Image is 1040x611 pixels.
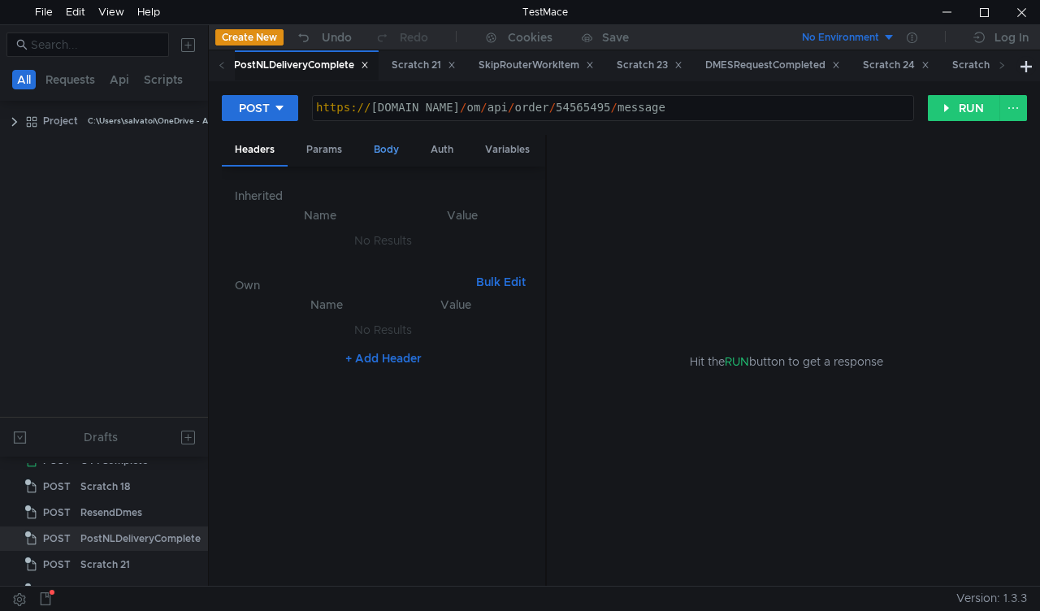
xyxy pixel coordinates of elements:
[354,323,412,337] nz-embed-empty: No Results
[690,353,883,370] span: Hit the button to get a response
[508,28,552,47] div: Cookies
[41,70,100,89] button: Requests
[952,57,1018,74] div: Scratch 25
[239,99,270,117] div: POST
[31,36,159,54] input: Search...
[361,135,412,165] div: Body
[418,135,466,165] div: Auth
[293,135,355,165] div: Params
[235,275,470,295] h6: Own
[43,552,71,577] span: POST
[392,57,456,74] div: Scratch 21
[80,526,201,551] div: PostNLDeliveryComplete
[705,57,840,74] div: DMESRequestCompleted
[80,474,130,499] div: Scratch 18
[322,28,352,47] div: Undo
[354,233,412,248] nz-embed-empty: No Results
[470,272,532,292] button: Bulk Edit
[863,57,929,74] div: Scratch 24
[84,427,118,447] div: Drafts
[339,349,428,368] button: + Add Header
[80,578,181,603] div: SkipRouterWorkItem
[222,95,298,121] button: POST
[284,25,363,50] button: Undo
[235,186,532,206] h6: Inherited
[725,354,749,369] span: RUN
[782,24,895,50] button: No Environment
[43,474,71,499] span: POST
[392,295,519,314] th: Value
[80,552,130,577] div: Scratch 21
[88,109,417,133] div: C:\Users\salvatoi\OneDrive - AMDOCS\Backup Folders\Documents\testmace\Project
[363,25,440,50] button: Redo
[261,295,392,314] th: Name
[43,578,71,603] span: POST
[43,526,71,551] span: POST
[956,587,1027,610] span: Version: 1.3.3
[215,29,284,45] button: Create New
[248,206,392,225] th: Name
[994,28,1029,47] div: Log In
[400,28,428,47] div: Redo
[43,109,78,133] div: Project
[105,70,134,89] button: Api
[139,70,188,89] button: Scripts
[928,95,1000,121] button: RUN
[617,57,682,74] div: Scratch 23
[80,500,142,525] div: ResendDmes
[222,135,288,167] div: Headers
[802,30,879,45] div: No Environment
[234,57,369,74] div: PostNLDeliveryComplete
[472,135,543,165] div: Variables
[602,32,629,43] div: Save
[479,57,594,74] div: SkipRouterWorkItem
[43,500,71,525] span: POST
[392,206,532,225] th: Value
[12,70,36,89] button: All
